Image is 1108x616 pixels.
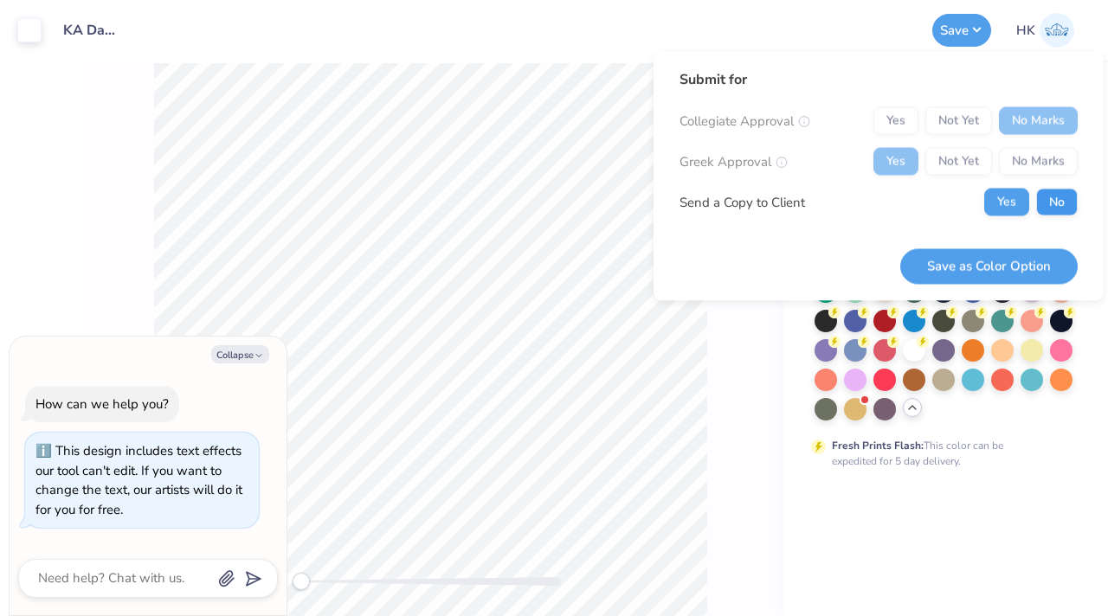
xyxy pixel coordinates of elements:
[832,439,924,452] strong: Fresh Prints Flash:
[900,248,1078,284] button: Save as Color Option
[1008,13,1082,48] a: HK
[50,13,135,48] input: Untitled Design
[1016,21,1035,41] span: HK
[1036,189,1078,216] button: No
[832,438,1045,469] div: This color can be expedited for 5 day delivery.
[680,69,1078,90] div: Submit for
[1040,13,1074,48] img: Harry Kohler
[293,573,310,590] div: Accessibility label
[680,192,805,212] div: Send a Copy to Client
[35,395,169,413] div: How can we help you?
[211,345,269,363] button: Collapse
[984,189,1029,216] button: Yes
[932,14,991,47] button: Save
[35,442,242,518] div: This design includes text effects our tool can't edit. If you want to change the text, our artist...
